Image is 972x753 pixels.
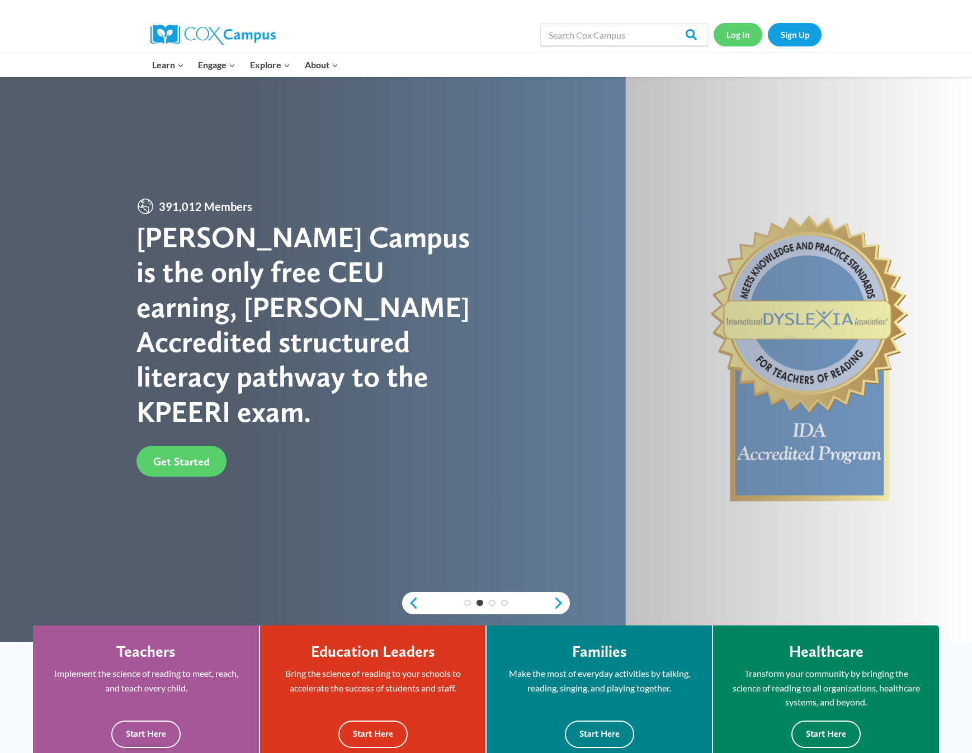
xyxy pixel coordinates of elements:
[402,596,419,610] a: previous
[503,666,695,695] p: Make the most of everyday activities by talking, reading, singing, and playing together.
[768,23,822,46] a: Sign Up
[501,600,508,606] a: 4
[572,642,627,661] h4: Families
[150,25,276,45] img: Cox Campus
[153,455,210,468] span: Get Started
[714,23,822,46] nav: Secondary Navigation
[789,642,864,661] h4: Healthcare
[791,721,861,748] button: Start Here
[298,53,346,77] button: Child menu of About
[111,721,181,748] button: Start Here
[243,53,298,77] button: Child menu of Explore
[553,596,570,610] a: next
[565,721,634,748] button: Start Here
[489,600,496,606] a: 3
[154,197,257,215] span: 391,012 Members
[338,721,408,748] button: Start Here
[136,446,227,477] a: Get Started
[191,53,243,77] button: Child menu of Engage
[476,600,483,606] a: 2
[145,53,345,77] nav: Primary Navigation
[116,642,176,661] h4: Teachers
[136,220,486,429] div: [PERSON_NAME] Campus is the only free CEU earning, [PERSON_NAME] Accredited structured literacy p...
[50,666,242,695] p: Implement the science of reading to meet, reach, and teach every child.
[145,53,191,77] button: Child menu of Learn
[714,23,762,46] a: Log In
[730,666,922,709] p: Transform your community by bringing the science of reading to all organizations, healthcare syst...
[464,600,471,606] a: 1
[311,642,435,661] h4: Education Leaders
[540,23,708,46] input: Search Cox Campus
[277,666,469,695] p: Bring the science of reading to your schools to accelerate the success of students and staff.
[402,592,570,614] div: content slider buttons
